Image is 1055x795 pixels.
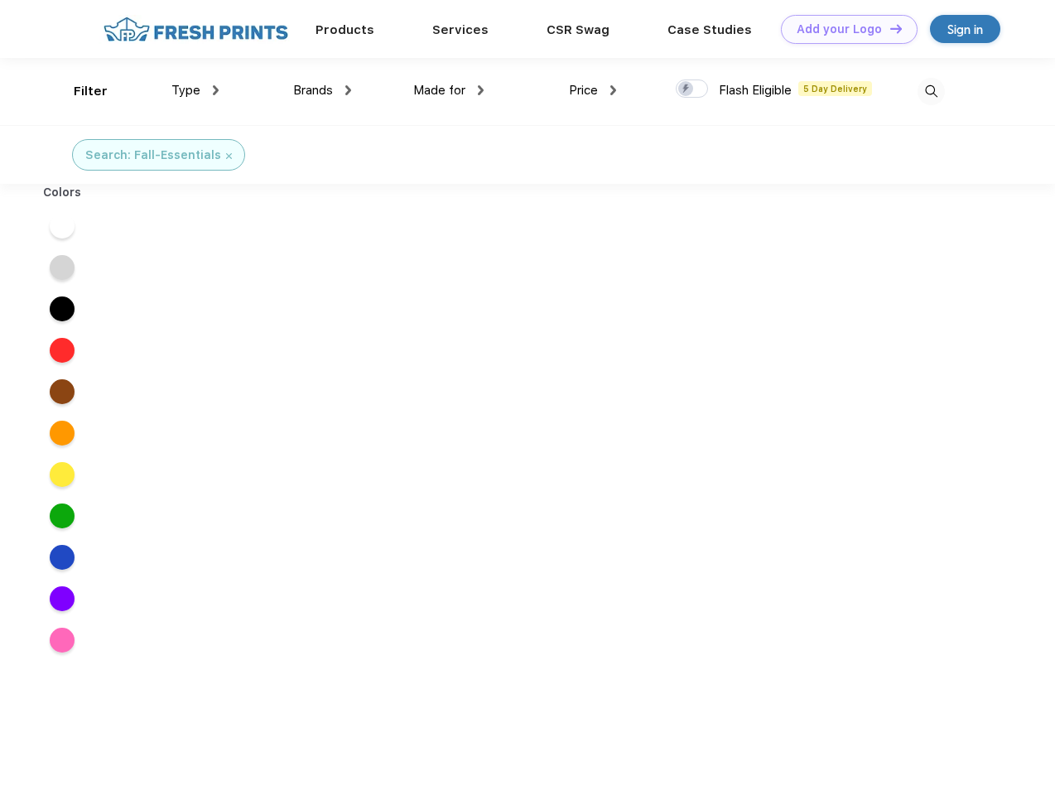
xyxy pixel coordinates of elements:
[31,184,94,201] div: Colors
[798,81,872,96] span: 5 Day Delivery
[413,83,465,98] span: Made for
[890,24,902,33] img: DT
[74,82,108,101] div: Filter
[99,15,293,44] img: fo%20logo%202.webp
[226,153,232,159] img: filter_cancel.svg
[569,83,598,98] span: Price
[293,83,333,98] span: Brands
[213,85,219,95] img: dropdown.png
[345,85,351,95] img: dropdown.png
[930,15,1000,43] a: Sign in
[797,22,882,36] div: Add your Logo
[918,78,945,105] img: desktop_search.svg
[316,22,374,37] a: Products
[610,85,616,95] img: dropdown.png
[478,85,484,95] img: dropdown.png
[85,147,221,164] div: Search: Fall-Essentials
[171,83,200,98] span: Type
[947,20,983,39] div: Sign in
[719,83,792,98] span: Flash Eligible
